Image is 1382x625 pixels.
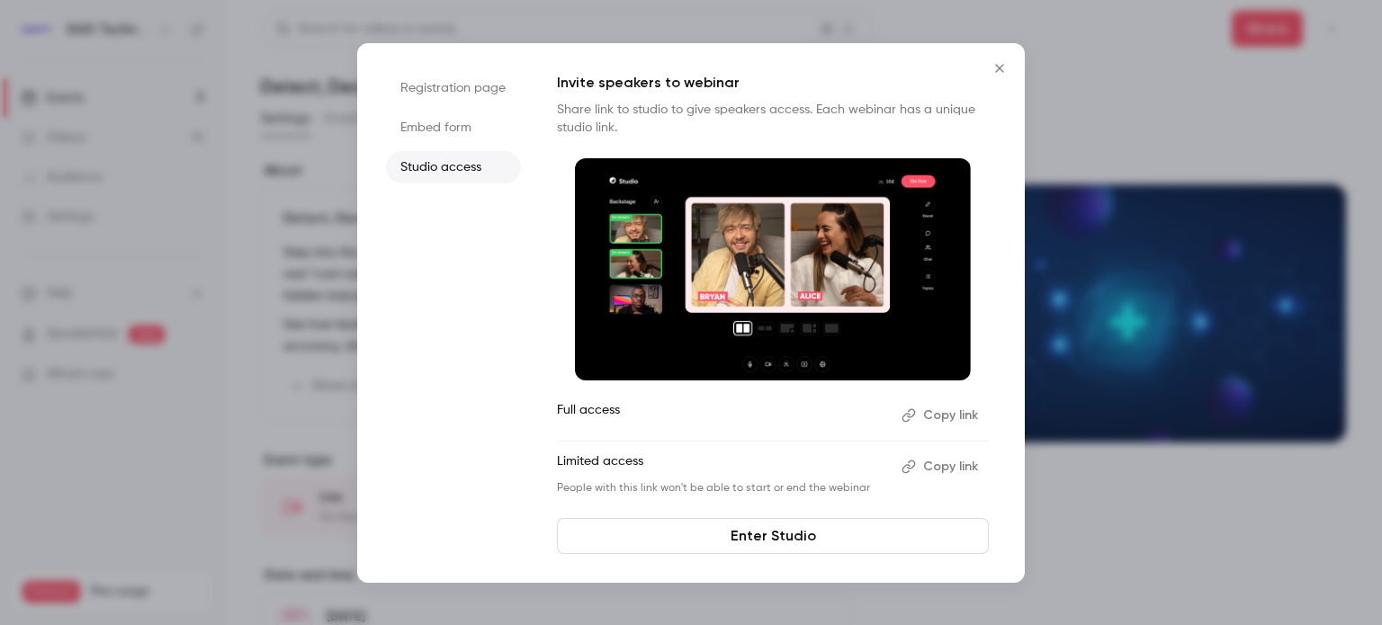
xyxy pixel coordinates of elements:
p: Invite speakers to webinar [557,72,989,94]
p: Limited access [557,452,887,481]
img: Invite speakers to webinar [575,158,971,381]
li: Embed form [386,112,521,144]
button: Copy link [894,401,989,430]
button: Copy link [894,452,989,481]
p: People with this link won't be able to start or end the webinar [557,481,887,496]
a: Enter Studio [557,518,989,554]
p: Full access [557,401,887,430]
button: Close [982,50,1018,86]
p: Share link to studio to give speakers access. Each webinar has a unique studio link. [557,101,989,137]
li: Studio access [386,151,521,183]
li: Registration page [386,72,521,104]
